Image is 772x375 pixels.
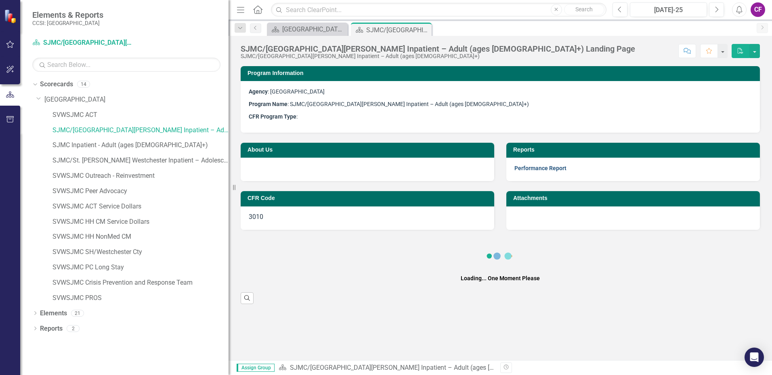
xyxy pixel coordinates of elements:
div: [GEOGRAPHIC_DATA] Page [282,24,346,34]
a: SJMC/St. [PERSON_NAME] Westchester Inpatient – Adolescent (ages [DEMOGRAPHIC_DATA]) [52,156,229,165]
span: Elements & Reports [32,10,103,20]
a: SVWSJMC Crisis Prevention and Response Team [52,278,229,287]
strong: CFR Program Type [249,113,296,120]
span: Search [575,6,593,12]
strong: Agency [249,88,268,95]
a: SVWSJMC Peer Advocacy [52,187,229,196]
div: 2 [67,325,80,332]
a: SJMC Inpatient - Adult (ages [DEMOGRAPHIC_DATA]+) [52,141,229,150]
div: [DATE]-25 [633,5,704,15]
a: SJMC/[GEOGRAPHIC_DATA][PERSON_NAME] Inpatient – Adult (ages [DEMOGRAPHIC_DATA]+) [52,126,229,135]
a: SVWSJMC SH/Westchester Cty [52,248,229,257]
div: SJMC/[GEOGRAPHIC_DATA][PERSON_NAME] Inpatient – Adult (ages [DEMOGRAPHIC_DATA]+) Landing Page [366,25,430,35]
a: Performance Report [514,165,566,171]
span: : [249,113,298,120]
a: SVWSJMC PROS [52,294,229,303]
img: ClearPoint Strategy [4,9,18,23]
div: » [279,363,494,373]
a: Elements [40,309,67,318]
a: SJMC/[GEOGRAPHIC_DATA][PERSON_NAME] Inpatient – Adult (ages [DEMOGRAPHIC_DATA]+) [32,38,133,48]
a: SVWSJMC HH CM Service Dollars [52,217,229,227]
h3: Program Information [248,70,756,76]
div: SJMC/[GEOGRAPHIC_DATA][PERSON_NAME] Inpatient – Adult (ages [DEMOGRAPHIC_DATA]+) [241,53,635,59]
span: Assign Group [237,364,275,372]
strong: Program Name [249,101,287,107]
span: 3010 [249,213,263,221]
div: Loading... One Moment Please [461,274,540,282]
a: [GEOGRAPHIC_DATA] Page [269,24,346,34]
div: Open Intercom Messenger [745,348,764,367]
a: SVWSJMC ACT Service Dollars [52,202,229,211]
h3: About Us [248,147,490,153]
h3: CFR Code [248,195,490,201]
div: 21 [71,310,84,317]
h3: Attachments [513,195,756,201]
input: Search ClearPoint... [271,3,606,17]
a: SVWSJMC ACT [52,110,229,120]
button: CF [751,2,765,17]
div: SJMC/[GEOGRAPHIC_DATA][PERSON_NAME] Inpatient – Adult (ages [DEMOGRAPHIC_DATA]+) Landing Page [241,44,635,53]
a: SVWSJMC PC Long Stay [52,263,229,272]
a: SVWSJMC Outreach - Reinvestment [52,171,229,181]
span: : SJMC/[GEOGRAPHIC_DATA][PERSON_NAME] Inpatient – Adult (ages [DEMOGRAPHIC_DATA]+) [249,101,529,107]
a: Scorecards [40,80,73,89]
button: Search [564,4,604,15]
input: Search Below... [32,58,220,72]
a: SJMC/[GEOGRAPHIC_DATA][PERSON_NAME] Inpatient – Adult (ages [DEMOGRAPHIC_DATA]+) [290,364,560,371]
a: Reports [40,324,63,333]
small: CCSI: [GEOGRAPHIC_DATA] [32,20,103,26]
a: [GEOGRAPHIC_DATA] [44,95,229,104]
a: SVWSJMC HH NonMed CM [52,232,229,242]
button: [DATE]-25 [630,2,707,17]
div: 14 [77,81,90,88]
span: : [GEOGRAPHIC_DATA] [249,88,325,95]
h3: Reports [513,147,756,153]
